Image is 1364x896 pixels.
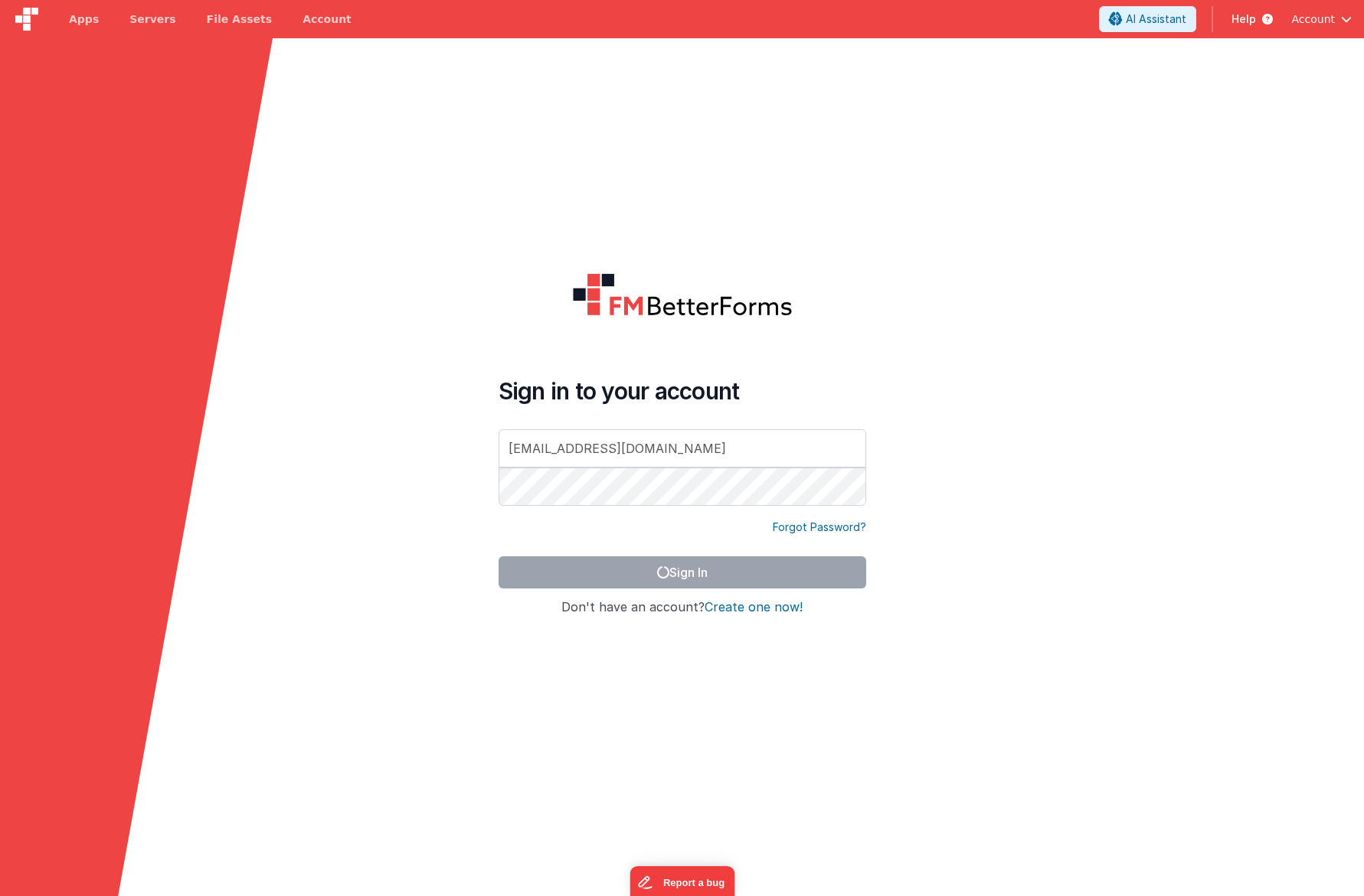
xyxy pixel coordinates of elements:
button: Sign In [499,556,866,588]
button: Create one now! [705,601,803,614]
span: File Assets [207,11,273,27]
span: AI Assistant [1126,11,1186,27]
span: Apps [69,11,99,27]
span: Servers [129,11,175,27]
button: Account [1291,11,1352,27]
h4: Sign in to your account [499,377,866,405]
span: Help [1232,11,1256,27]
input: Email Address [499,429,866,468]
a: Forgot Password? [773,520,866,535]
span: Account [1291,11,1335,27]
button: AI Assistant [1099,6,1196,32]
h4: Don't have an account? [499,601,866,614]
